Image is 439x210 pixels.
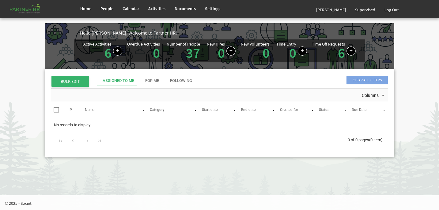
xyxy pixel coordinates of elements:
[175,6,196,11] span: Documents
[346,46,356,56] a: Create a new time off request
[241,42,270,46] div: New Volunteers
[312,1,350,18] a: [PERSON_NAME]
[127,42,161,60] div: Activities assigned to you for which the Due Date is passed
[276,42,307,60] div: Number of Time Entries
[170,78,192,84] div: Following
[5,200,439,206] p: © 2025 - Societ
[348,133,388,146] div: 0 of 0 pages (0 item)
[80,29,394,36] div: Hello [PERSON_NAME], Welcome to Partner HR!
[207,42,236,60] div: People hired in the last 7 days
[57,136,65,145] div: Go to first page
[289,44,296,61] a: 0
[97,75,434,86] div: tab-header
[298,46,307,56] a: Log hours
[276,42,296,46] div: Time Entry
[85,108,94,112] span: Name
[241,108,255,112] span: End date
[348,138,369,142] span: 0 of 0 pages
[153,44,160,61] a: 0
[70,108,72,112] span: P
[100,6,113,11] span: People
[148,6,165,11] span: Activities
[145,78,159,84] div: For Me
[103,78,134,84] div: Assigned To Me
[69,136,77,145] div: Go to previous page
[361,92,379,99] span: Columns
[369,138,383,142] span: (0 item)
[167,42,200,46] div: Number of People
[83,42,112,46] div: Active Activities
[104,44,112,61] a: 6
[205,6,220,11] span: Settings
[150,108,165,112] span: Category
[167,42,202,60] div: Total number of active people in Partner HR
[207,42,225,46] div: New Hires
[123,6,139,11] span: Calendar
[346,76,388,84] span: Clear all filters
[186,44,200,61] a: 37
[226,46,236,56] a: Add new person to Partner HR
[350,1,380,18] a: Supervised
[83,42,122,60] div: Number of active Activities in Partner HR
[312,42,345,46] div: Time Off Requests
[361,89,387,101] div: Columns
[380,1,403,18] a: Log Out
[83,136,92,145] div: Go to next page
[95,136,104,145] div: Go to last page
[361,92,387,100] button: Columns
[352,108,366,112] span: Due Date
[218,44,225,61] a: 0
[127,42,160,46] div: Overdue Activities
[202,108,218,112] span: Start date
[355,7,375,13] span: Supervised
[51,76,89,87] span: BULK EDIT
[312,42,356,60] div: Number of active time off requests
[319,108,329,112] span: Status
[80,6,91,11] span: Home
[241,42,271,60] div: Volunteer hired in the last 7 days
[51,119,388,131] td: No records to display
[338,44,345,61] a: 6
[263,44,270,61] a: 0
[113,46,122,56] a: Create a new Activity
[280,108,298,112] span: Created for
